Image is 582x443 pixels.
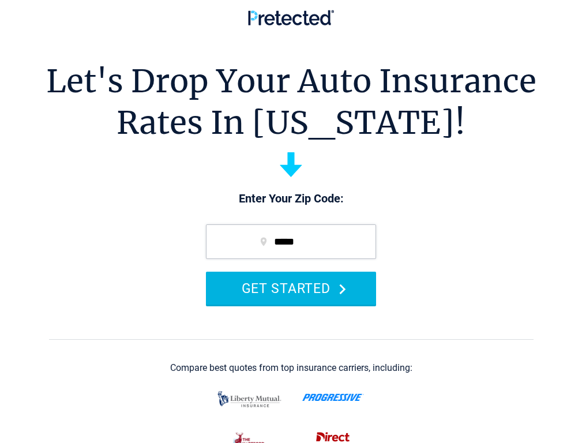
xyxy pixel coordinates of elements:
[206,272,376,305] button: GET STARTED
[170,363,412,373] div: Compare best quotes from top insurance carriers, including:
[206,224,376,259] input: zip code
[194,191,388,207] p: Enter Your Zip Code:
[302,393,364,401] img: progressive
[248,10,334,25] img: Pretected Logo
[215,385,284,413] img: liberty
[46,61,536,144] h1: Let's Drop Your Auto Insurance Rates In [US_STATE]!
